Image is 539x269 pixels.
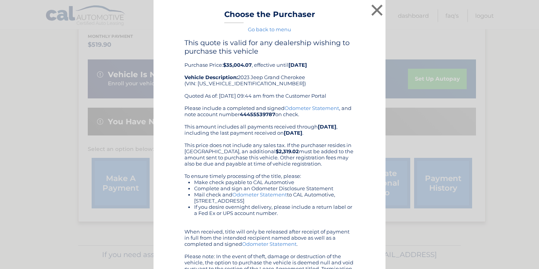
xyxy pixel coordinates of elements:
[194,191,355,204] li: Mail check and to CAL Automotive, [STREET_ADDRESS]
[194,204,355,216] li: If you desire overnight delivery, please include a return label or a Fed Ex or UPS account number.
[184,74,238,80] strong: Vehicle Description:
[224,10,315,23] h3: Choose the Purchaser
[285,105,339,111] a: Odometer Statement
[248,26,291,32] a: Go back to menu
[242,241,297,247] a: Odometer Statement
[194,185,355,191] li: Complete and sign an Odometer Disclosure Statement
[288,62,307,68] b: [DATE]
[223,62,252,68] b: $35,004.07
[184,39,355,105] div: Purchase Price: , effective until 2023 Jeep Grand Cherokee (VIN: [US_VEHICLE_IDENTIFICATION_NUMBE...
[194,179,355,185] li: Make check payable to CAL Automotive
[369,2,385,18] button: ×
[284,130,302,136] b: [DATE]
[240,111,275,117] b: 44455539787
[232,191,287,198] a: Odometer Statement
[318,124,336,130] b: [DATE]
[276,148,299,154] b: $2,319.02
[184,39,355,56] h4: This quote is valid for any dealership wishing to purchase this vehicle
